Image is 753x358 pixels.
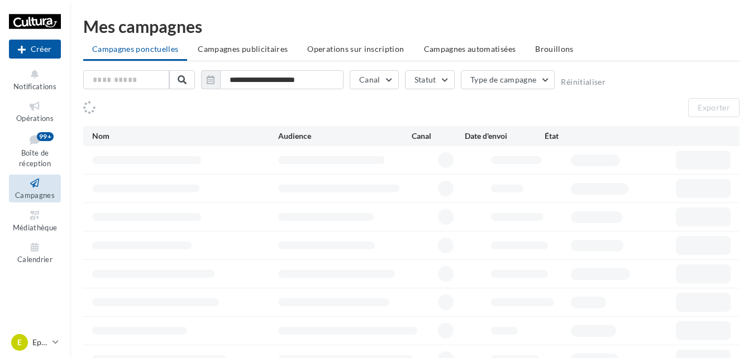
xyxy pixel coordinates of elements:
a: Campagnes [9,175,61,202]
span: Opérations [16,114,54,123]
span: Brouillons [535,44,574,54]
button: Statut [405,70,455,89]
p: Epinal [32,337,48,348]
button: Type de campagne [461,70,555,89]
button: Exporter [688,98,740,117]
div: Date d'envoi [465,130,545,142]
div: Audience [278,130,411,142]
button: Notifications [9,66,61,93]
span: Calendrier [17,255,53,264]
button: Canal [350,70,399,89]
div: État [545,130,625,142]
a: Opérations [9,98,61,125]
span: Notifications [13,82,56,91]
span: Boîte de réception [19,148,51,168]
span: E [17,337,22,348]
a: Médiathèque [9,207,61,234]
span: Operations sur inscription [307,44,404,54]
button: Créer [9,40,61,59]
button: Réinitialiser [561,78,606,86]
span: Campagnes [15,191,55,200]
div: Canal [412,130,465,142]
span: Campagnes automatisées [424,44,516,54]
a: Boîte de réception99+ [9,130,61,171]
a: E Epinal [9,332,61,353]
div: Nom [92,130,278,142]
div: 99+ [37,132,54,141]
div: Mes campagnes [83,18,740,35]
div: Nouvelle campagne [9,40,61,59]
span: Campagnes publicitaires [198,44,288,54]
span: Médiathèque [13,223,58,232]
a: Calendrier [9,239,61,266]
